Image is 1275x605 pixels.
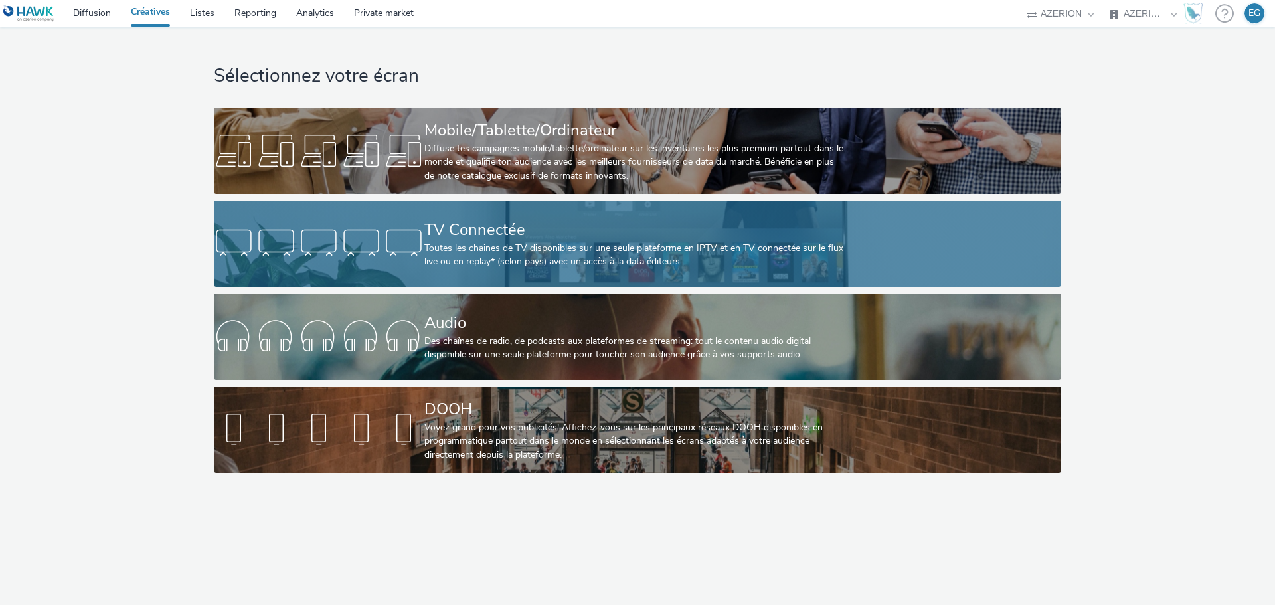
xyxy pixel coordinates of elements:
[1183,3,1209,24] a: Hawk Academy
[424,421,845,462] div: Voyez grand pour vos publicités! Affichez-vous sur les principaux réseaux DOOH disponibles en pro...
[214,387,1061,473] a: DOOHVoyez grand pour vos publicités! Affichez-vous sur les principaux réseaux DOOH disponibles en...
[424,311,845,335] div: Audio
[424,335,845,362] div: Des chaînes de radio, de podcasts aux plateformes de streaming: tout le contenu audio digital dis...
[214,294,1061,380] a: AudioDes chaînes de radio, de podcasts aux plateformes de streaming: tout le contenu audio digita...
[214,108,1061,194] a: Mobile/Tablette/OrdinateurDiffuse tes campagnes mobile/tablette/ordinateur sur les inventaires le...
[3,5,54,22] img: undefined Logo
[1183,3,1203,24] img: Hawk Academy
[214,64,1061,89] h1: Sélectionnez votre écran
[214,201,1061,287] a: TV ConnectéeToutes les chaines de TV disponibles sur une seule plateforme en IPTV et en TV connec...
[424,398,845,421] div: DOOH
[424,218,845,242] div: TV Connectée
[424,242,845,269] div: Toutes les chaines de TV disponibles sur une seule plateforme en IPTV et en TV connectée sur le f...
[1248,3,1260,23] div: EG
[424,142,845,183] div: Diffuse tes campagnes mobile/tablette/ordinateur sur les inventaires les plus premium partout dan...
[424,119,845,142] div: Mobile/Tablette/Ordinateur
